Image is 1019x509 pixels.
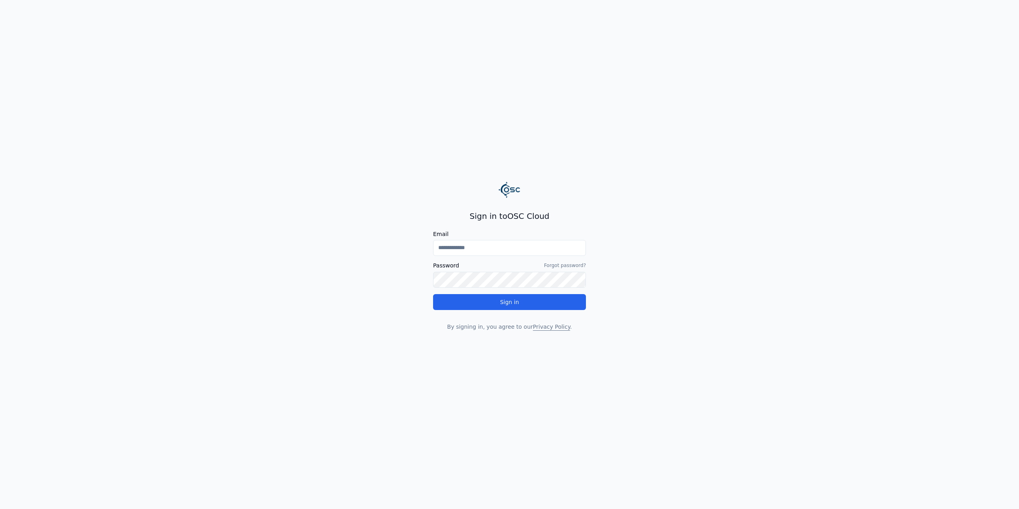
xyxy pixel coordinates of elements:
[433,323,586,331] p: By signing in, you agree to our .
[433,263,459,268] label: Password
[544,262,586,269] a: Forgot password?
[498,179,521,201] img: Logo
[433,294,586,310] button: Sign in
[533,324,570,330] a: Privacy Policy
[433,231,586,237] label: Email
[433,211,586,222] h2: Sign in to OSC Cloud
